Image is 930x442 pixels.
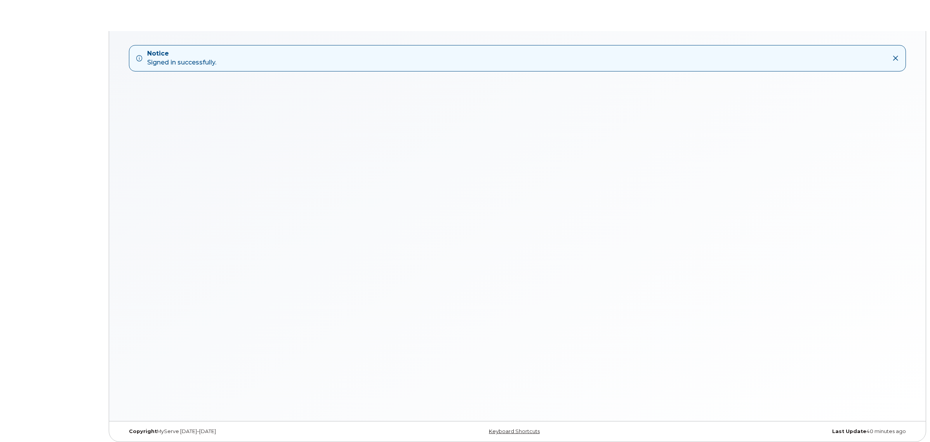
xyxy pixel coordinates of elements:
[832,428,866,434] strong: Last Update
[489,428,540,434] a: Keyboard Shortcuts
[129,428,157,434] strong: Copyright
[123,428,386,435] div: MyServe [DATE]–[DATE]
[649,428,912,435] div: 40 minutes ago
[147,49,216,58] strong: Notice
[147,49,216,67] div: Signed in successfully.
